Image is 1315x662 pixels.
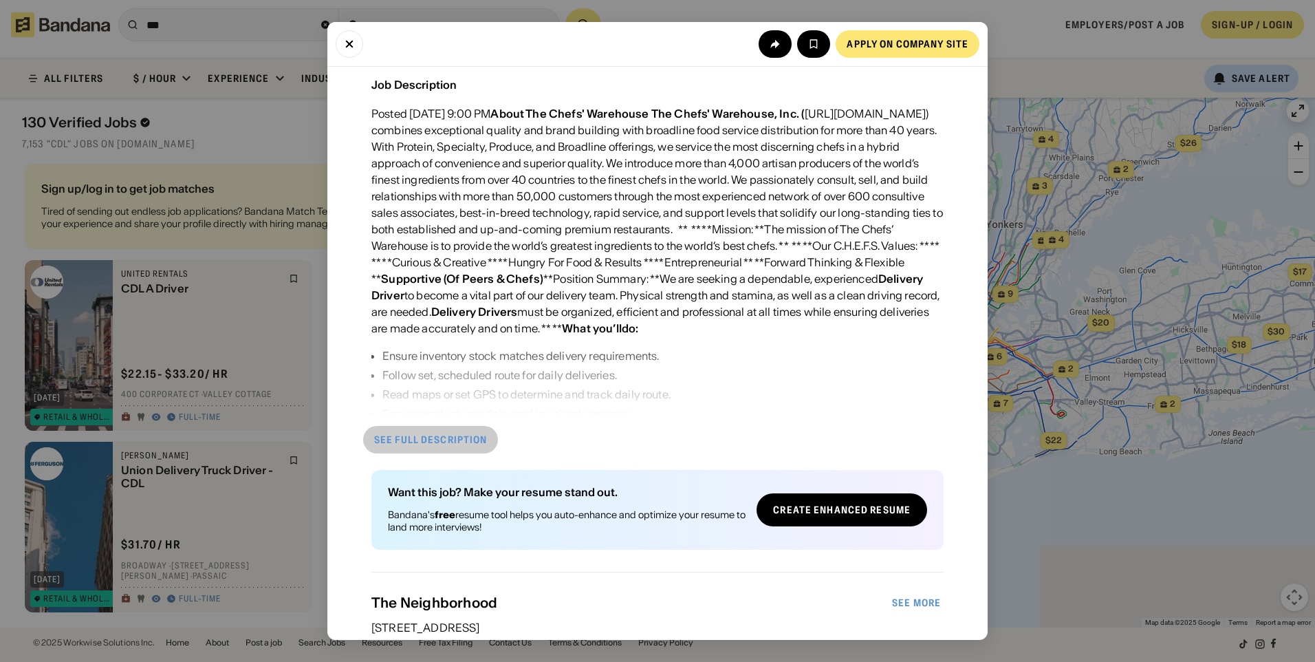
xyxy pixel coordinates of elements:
[371,105,944,337] div: Posted [DATE] 9:00 PM ) combines exceptional quality and brand building with broadline food servi...
[382,386,944,403] div: Read maps or set GPS to determine and track daily route.
[371,622,944,633] div: [STREET_ADDRESS]
[388,509,746,533] div: Bandana's resume tool helps you auto-enhance and optimize your resume to land more interviews!
[371,78,457,92] div: Job Description
[374,435,487,445] div: See full description
[336,30,363,58] button: Close
[847,39,968,49] div: Apply on company site
[562,321,638,335] div: What you’lldo:
[388,487,746,498] div: Want this job? Make your resume stand out.
[490,107,649,120] div: About The Chefs' Warehouse
[651,107,805,120] div: The Chefs' Warehouse, Inc. (
[805,107,926,120] a: [URL][DOMAIN_NAME]
[431,305,518,319] div: Delivery Drivers
[773,505,911,515] div: Create Enhanced Resume
[382,367,944,383] div: Follow set, scheduled route for daily deliveries.
[892,598,941,608] div: See more
[382,348,944,364] div: Ensure inventory stock matches delivery requirements.
[381,272,543,286] div: Supportive (Of Peers & Chefs)
[435,509,455,521] b: free
[382,405,944,422] div: Ensure products are delivered in a timely manner.
[371,595,889,611] div: The Neighborhood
